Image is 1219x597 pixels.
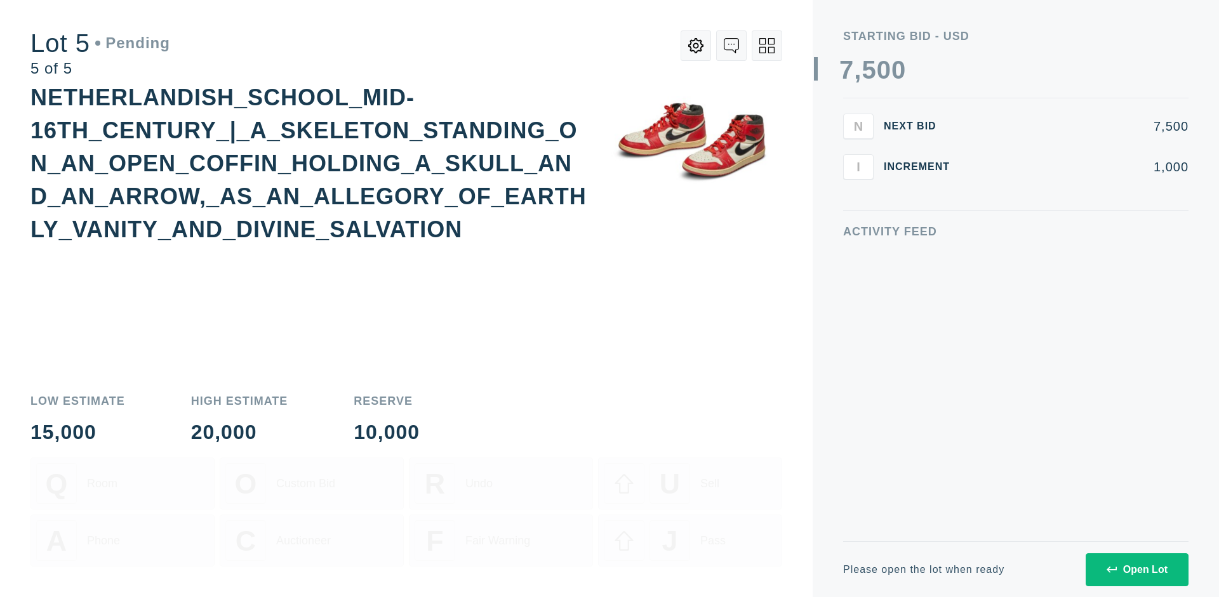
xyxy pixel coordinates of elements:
div: Pending [95,36,170,51]
div: NETHERLANDISH_SCHOOL_MID-16TH_CENTURY_|_A_SKELETON_STANDING_ON_AN_OPEN_COFFIN_HOLDING_A_SKULL_AND... [30,84,587,242]
div: High Estimate [191,395,288,407]
div: 1,000 [970,161,1189,173]
div: Next Bid [884,121,960,131]
div: 0 [877,57,891,82]
div: 20,000 [191,422,288,442]
div: 7 [839,57,854,82]
div: Lot 5 [30,30,170,56]
div: 5 of 5 [30,61,170,76]
button: N [843,114,874,139]
div: Open Lot [1107,564,1168,575]
div: Starting Bid - USD [843,30,1189,42]
div: Low Estimate [30,395,125,407]
div: Please open the lot when ready [843,565,1004,575]
div: 0 [891,57,906,82]
div: Activity Feed [843,226,1189,237]
div: , [854,57,862,311]
span: N [854,119,863,133]
div: 10,000 [354,422,420,442]
div: Increment [884,162,960,172]
div: 7,500 [970,120,1189,133]
button: I [843,154,874,180]
span: I [856,159,860,174]
div: Reserve [354,395,420,407]
div: 5 [862,57,876,82]
button: Open Lot [1086,553,1189,586]
div: 15,000 [30,422,125,442]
